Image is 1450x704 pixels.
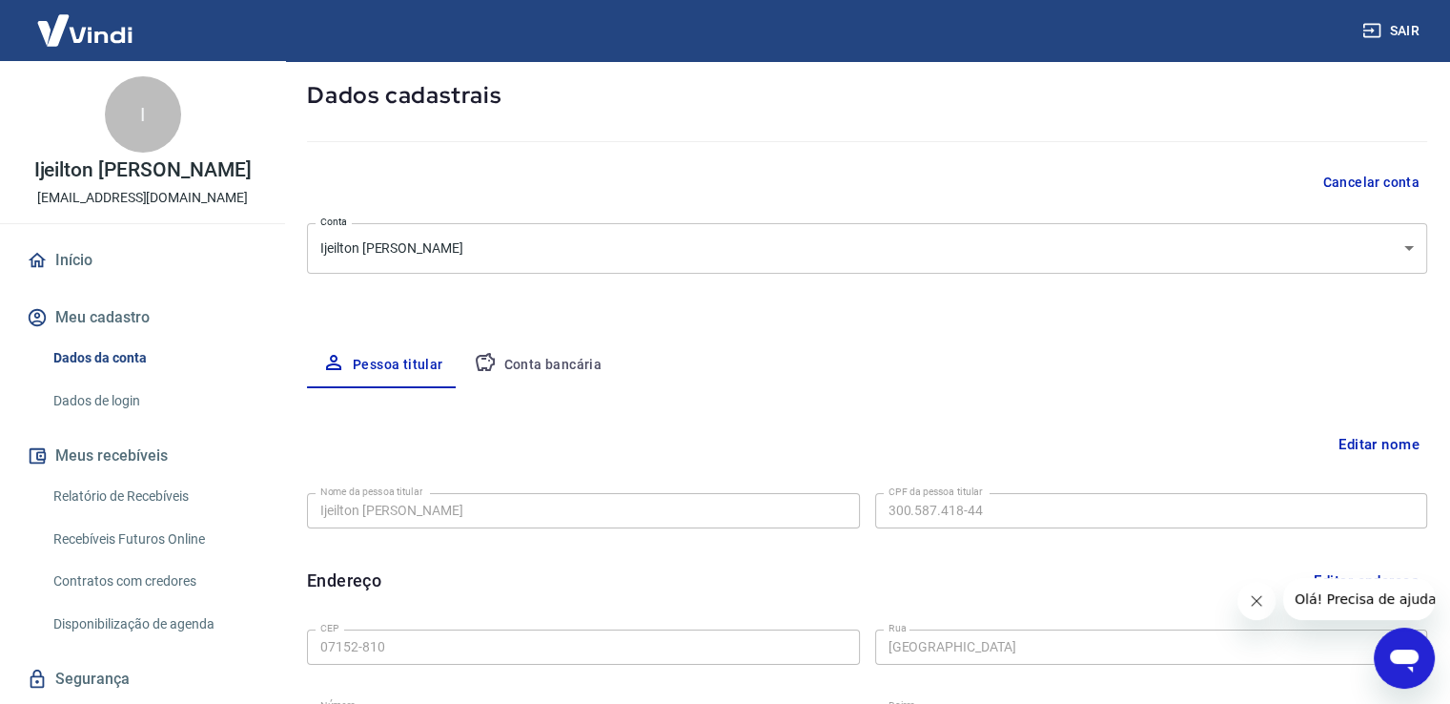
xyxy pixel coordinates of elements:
button: Editar endereço [1306,563,1427,599]
label: Nome da pessoa titular [320,485,422,499]
button: Meu cadastro [23,297,262,339]
a: Relatório de Recebíveis [46,477,262,516]
h6: Endereço [307,568,381,593]
div: I [105,76,181,153]
a: Recebíveis Futuros Online [46,520,262,559]
a: Disponibilização de agenda [46,605,262,644]
label: Rua [888,621,907,635]
label: CEP [320,621,338,635]
a: Contratos com credores [46,562,262,601]
button: Sair [1358,13,1427,49]
a: Segurança [23,658,262,700]
button: Meus recebíveis [23,435,262,477]
button: Conta bancária [459,342,618,388]
h5: Dados cadastrais [307,80,1427,111]
iframe: Mensagem da empresa [1283,578,1435,620]
label: CPF da pessoa titular [888,485,983,499]
a: Dados da conta [46,339,262,378]
a: Início [23,239,262,281]
label: Conta [320,215,347,229]
div: Ijeilton [PERSON_NAME] [307,223,1427,274]
p: [EMAIL_ADDRESS][DOMAIN_NAME] [37,188,248,208]
p: Ijeilton [PERSON_NAME] [34,160,252,180]
span: Olá! Precisa de ajuda? [11,13,160,29]
button: Cancelar conta [1315,165,1427,200]
iframe: Botão para abrir a janela de mensagens [1374,628,1435,689]
img: Vindi [23,1,147,59]
a: Dados de login [46,382,262,421]
button: Pessoa titular [307,342,459,388]
iframe: Fechar mensagem [1237,582,1276,620]
button: Editar nome [1331,426,1427,463]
